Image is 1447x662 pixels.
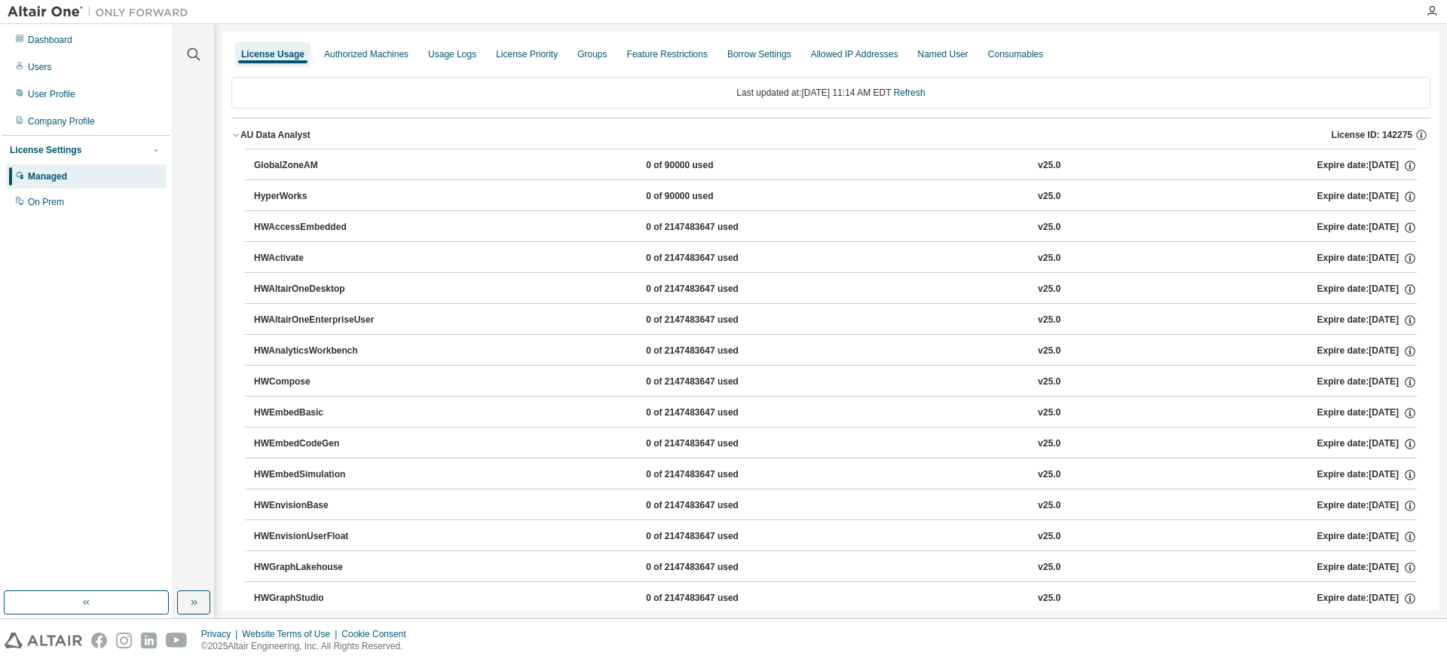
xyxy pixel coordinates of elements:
div: v25.0 [1038,283,1060,296]
div: 0 of 2147483647 used [646,468,782,482]
div: On Prem [28,196,64,208]
img: linkedin.svg [141,633,157,648]
div: License Usage [241,48,304,60]
div: v25.0 [1038,314,1060,327]
div: Expire date: [DATE] [1317,530,1417,544]
div: Feature Restrictions [627,48,708,60]
div: User Profile [28,88,75,100]
div: Authorized Machines [324,48,408,60]
div: v25.0 [1038,468,1060,482]
div: v25.0 [1038,530,1060,544]
div: Users [28,61,51,73]
div: 0 of 90000 used [646,190,782,204]
div: 0 of 90000 used [646,159,782,173]
div: Named User [917,48,968,60]
button: HWActivate0 of 2147483647 usedv25.0Expire date:[DATE] [254,242,1417,275]
div: 0 of 2147483647 used [646,375,782,389]
div: Last updated at: [DATE] 11:14 AM EDT [231,77,1430,109]
div: 0 of 2147483647 used [646,437,782,451]
div: 0 of 2147483647 used [646,592,782,605]
div: v25.0 [1038,499,1060,513]
button: HWEmbedSimulation0 of 2147483647 usedv25.0Expire date:[DATE] [254,458,1417,492]
div: License Priority [496,48,558,60]
div: HWGraphStudio [254,592,390,605]
img: altair_logo.svg [5,633,82,648]
div: HWActivate [254,252,390,265]
div: Privacy [201,628,242,640]
span: License ID: 142275 [1332,129,1412,141]
div: v25.0 [1038,375,1060,389]
div: HWAccessEmbedded [254,221,390,234]
div: 0 of 2147483647 used [646,406,782,420]
div: 0 of 2147483647 used [646,283,782,296]
div: Groups [577,48,607,60]
div: Expire date: [DATE] [1317,345,1417,358]
button: HWGraphStudio0 of 2147483647 usedv25.0Expire date:[DATE] [254,582,1417,615]
div: v25.0 [1038,561,1060,575]
div: Expire date: [DATE] [1317,252,1417,265]
button: HWEnvisionUserFloat0 of 2147483647 usedv25.0Expire date:[DATE] [254,520,1417,553]
div: Managed [28,170,67,182]
div: HWEnvisionBase [254,499,390,513]
div: v25.0 [1038,592,1060,605]
button: HWAnalyticsWorkbench0 of 2147483647 usedv25.0Expire date:[DATE] [254,335,1417,368]
div: v25.0 [1038,221,1060,234]
div: 0 of 2147483647 used [646,252,782,265]
button: HWCompose0 of 2147483647 usedv25.0Expire date:[DATE] [254,366,1417,399]
div: Expire date: [DATE] [1317,437,1417,451]
div: Company Profile [28,115,95,127]
div: Expire date: [DATE] [1317,221,1417,234]
div: HWEmbedBasic [254,406,390,420]
div: Expire date: [DATE] [1317,190,1417,204]
div: v25.0 [1038,159,1060,173]
img: youtube.svg [166,633,188,648]
img: instagram.svg [116,633,132,648]
div: 0 of 2147483647 used [646,221,782,234]
div: 0 of 2147483647 used [646,499,782,513]
div: HWEmbedCodeGen [254,437,390,451]
div: Expire date: [DATE] [1317,468,1417,482]
div: v25.0 [1038,437,1060,451]
div: Expire date: [DATE] [1317,283,1417,296]
div: Expire date: [DATE] [1317,561,1417,575]
div: HWAnalyticsWorkbench [254,345,390,358]
div: v25.0 [1038,345,1060,358]
div: 0 of 2147483647 used [646,314,782,327]
div: Dashboard [28,34,72,46]
div: 0 of 2147483647 used [646,561,782,575]
div: v25.0 [1038,252,1060,265]
div: HWAltairOneEnterpriseUser [254,314,390,327]
img: facebook.svg [91,633,107,648]
button: HyperWorks0 of 90000 usedv25.0Expire date:[DATE] [254,180,1417,213]
div: GlobalZoneAM [254,159,390,173]
button: HWGraphLakehouse0 of 2147483647 usedv25.0Expire date:[DATE] [254,551,1417,584]
button: HWEnvisionBase0 of 2147483647 usedv25.0Expire date:[DATE] [254,489,1417,523]
div: v25.0 [1038,190,1060,204]
div: AU Data Analyst [240,129,311,141]
button: HWAccessEmbedded0 of 2147483647 usedv25.0Expire date:[DATE] [254,211,1417,244]
div: License Settings [10,144,81,156]
button: GlobalZoneAM0 of 90000 usedv25.0Expire date:[DATE] [254,149,1417,182]
div: Expire date: [DATE] [1317,499,1417,513]
div: Expire date: [DATE] [1317,375,1417,389]
button: AU Data AnalystLicense ID: 142275 [231,118,1430,152]
p: © 2025 Altair Engineering, Inc. All Rights Reserved. [201,640,415,653]
div: HWEmbedSimulation [254,468,390,482]
img: Altair One [8,5,196,20]
div: HWAltairOneDesktop [254,283,390,296]
button: HWEmbedBasic0 of 2147483647 usedv25.0Expire date:[DATE] [254,397,1417,430]
a: Refresh [894,87,925,98]
div: Usage Logs [428,48,476,60]
button: HWAltairOneDesktop0 of 2147483647 usedv25.0Expire date:[DATE] [254,273,1417,306]
div: HWEnvisionUserFloat [254,530,390,544]
div: 0 of 2147483647 used [646,345,782,358]
div: Borrow Settings [727,48,791,60]
div: Expire date: [DATE] [1317,592,1417,605]
div: Website Terms of Use [242,628,341,640]
div: 0 of 2147483647 used [646,530,782,544]
div: HyperWorks [254,190,390,204]
button: HWAltairOneEnterpriseUser0 of 2147483647 usedv25.0Expire date:[DATE] [254,304,1417,337]
div: Expire date: [DATE] [1317,406,1417,420]
button: HWEmbedCodeGen0 of 2147483647 usedv25.0Expire date:[DATE] [254,428,1417,461]
div: Expire date: [DATE] [1317,159,1417,173]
